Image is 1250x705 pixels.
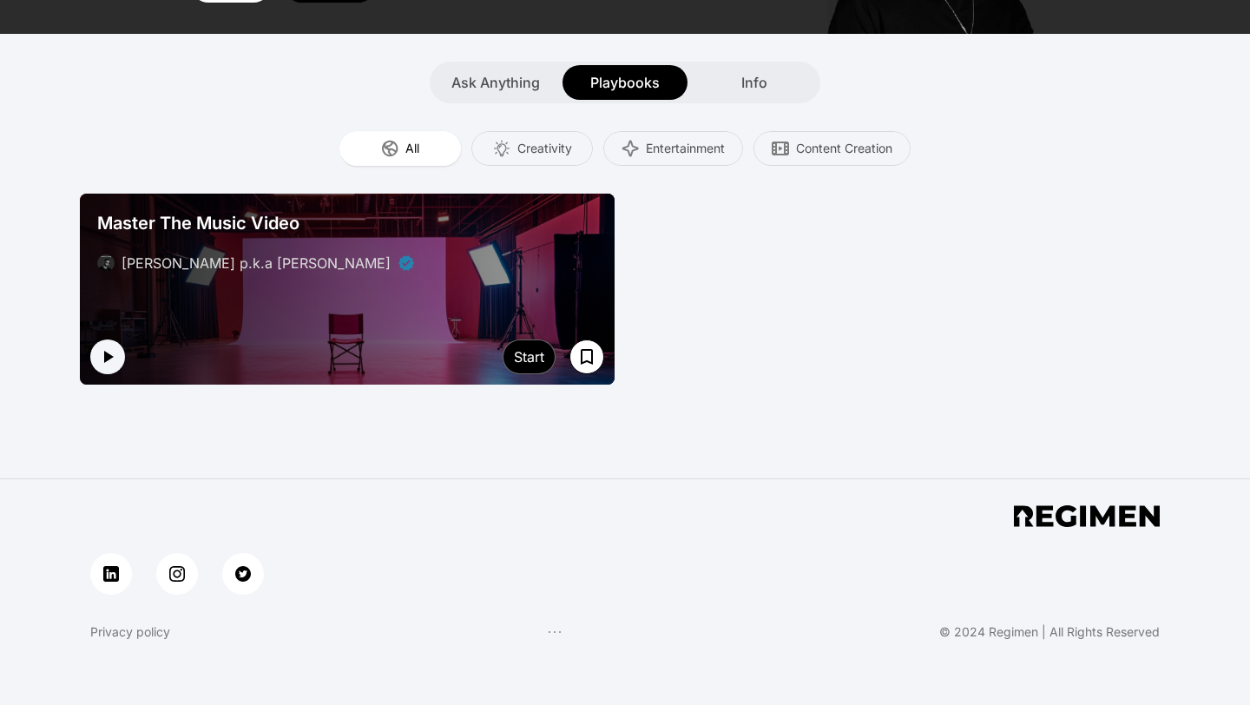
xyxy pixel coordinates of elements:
a: Privacy policy [90,623,170,641]
div: © 2024 Regimen | All Rights Reserved [939,623,1160,641]
span: Master The Music Video [97,211,299,235]
button: Play intro [90,339,125,374]
div: Verified partner - Julien Christian Lutz p.k.a Director X [398,254,415,272]
div: Start [514,346,544,367]
button: Content Creation [753,131,911,166]
img: Content Creation [772,140,789,157]
span: Content Creation [796,140,892,157]
button: Entertainment [603,131,743,166]
img: twitter button [235,566,251,582]
img: instagram button [169,566,185,582]
button: Playbooks [562,65,687,100]
img: linkedin button [103,566,119,582]
img: app footer logo [1014,505,1160,527]
img: Creativity [493,140,510,157]
span: Info [741,72,767,93]
button: Creativity [471,131,593,166]
span: All [405,140,419,157]
button: Start [503,339,556,374]
button: Ask Anything [433,65,558,100]
button: Save [569,339,604,374]
button: Info [692,65,817,100]
span: Playbooks [590,72,660,93]
a: linkedin [90,553,132,595]
img: All [381,140,398,157]
img: avatar of Julien Christian Lutz p.k.a Director X [97,254,115,272]
button: All [339,131,461,166]
span: Ask Anything [451,72,540,93]
a: twitter [222,553,264,595]
span: Creativity [517,140,572,157]
a: instagram [156,553,198,595]
span: Entertainment [646,140,725,157]
img: Entertainment [622,140,639,157]
div: [PERSON_NAME] p.k.a [PERSON_NAME] [122,253,391,273]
